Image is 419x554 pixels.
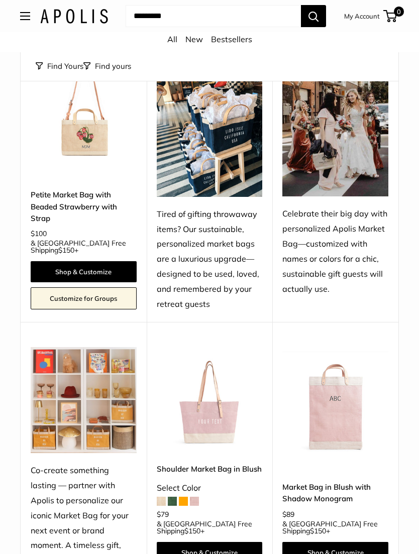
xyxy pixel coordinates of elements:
[31,261,137,282] a: Shop & Customize
[282,206,388,296] div: Celebrate their big day with personalized Apolis Market Bag—customized with names or colors for a...
[31,56,137,162] img: Petite Market Bag with Beaded Strawberry with Strap
[31,287,137,309] a: Customize for Groups
[282,56,388,197] img: Celebrate their big day with personalized Apolis Market Bag—customized with names or colors for a...
[36,59,83,73] button: Find Yours
[344,10,380,22] a: My Account
[282,347,388,453] a: Market Bag in Blush with Shadow MonogramMarket Bag in Blush with Shadow Monogram
[157,520,263,534] span: & [GEOGRAPHIC_DATA] Free Shipping +
[157,347,263,453] a: Shoulder Market Bag in BlushShoulder Market Bag in Blush
[394,7,404,17] span: 0
[185,34,203,44] a: New
[157,481,263,496] div: Select Color
[211,34,252,44] a: Bestsellers
[282,510,294,519] span: $89
[184,526,200,535] span: $150
[83,59,131,73] button: Filter collection
[157,347,263,453] img: Shoulder Market Bag in Blush
[282,520,388,534] span: & [GEOGRAPHIC_DATA] Free Shipping +
[31,189,137,224] a: Petite Market Bag with Beaded Strawberry with Strap
[31,240,137,254] span: & [GEOGRAPHIC_DATA] Free Shipping +
[310,526,326,535] span: $150
[126,5,301,27] input: Search...
[157,463,263,475] a: Shoulder Market Bag in Blush
[384,10,397,22] a: 0
[282,481,388,505] a: Market Bag in Blush with Shadow Monogram
[157,510,169,519] span: $79
[40,9,108,24] img: Apolis
[157,56,263,197] img: Tired of gifting throwaway items? Our sustainable, personalized market bags are a luxurious upgra...
[301,5,326,27] button: Search
[157,207,263,312] div: Tired of gifting throwaway items? Our sustainable, personalized market bags are a luxurious upgra...
[167,34,177,44] a: All
[8,516,108,546] iframe: Sign Up via Text for Offers
[31,56,137,162] a: Petite Market Bag with Beaded Strawberry with StrapPetite Market Bag with Beaded Strawberry with ...
[58,246,74,255] span: $150
[31,347,137,453] img: Co-create something lasting — partner with Apolis to personalize our iconic Market Bag for your n...
[282,347,388,453] img: Market Bag in Blush with Shadow Monogram
[20,12,30,20] button: Open menu
[31,229,47,238] span: $100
